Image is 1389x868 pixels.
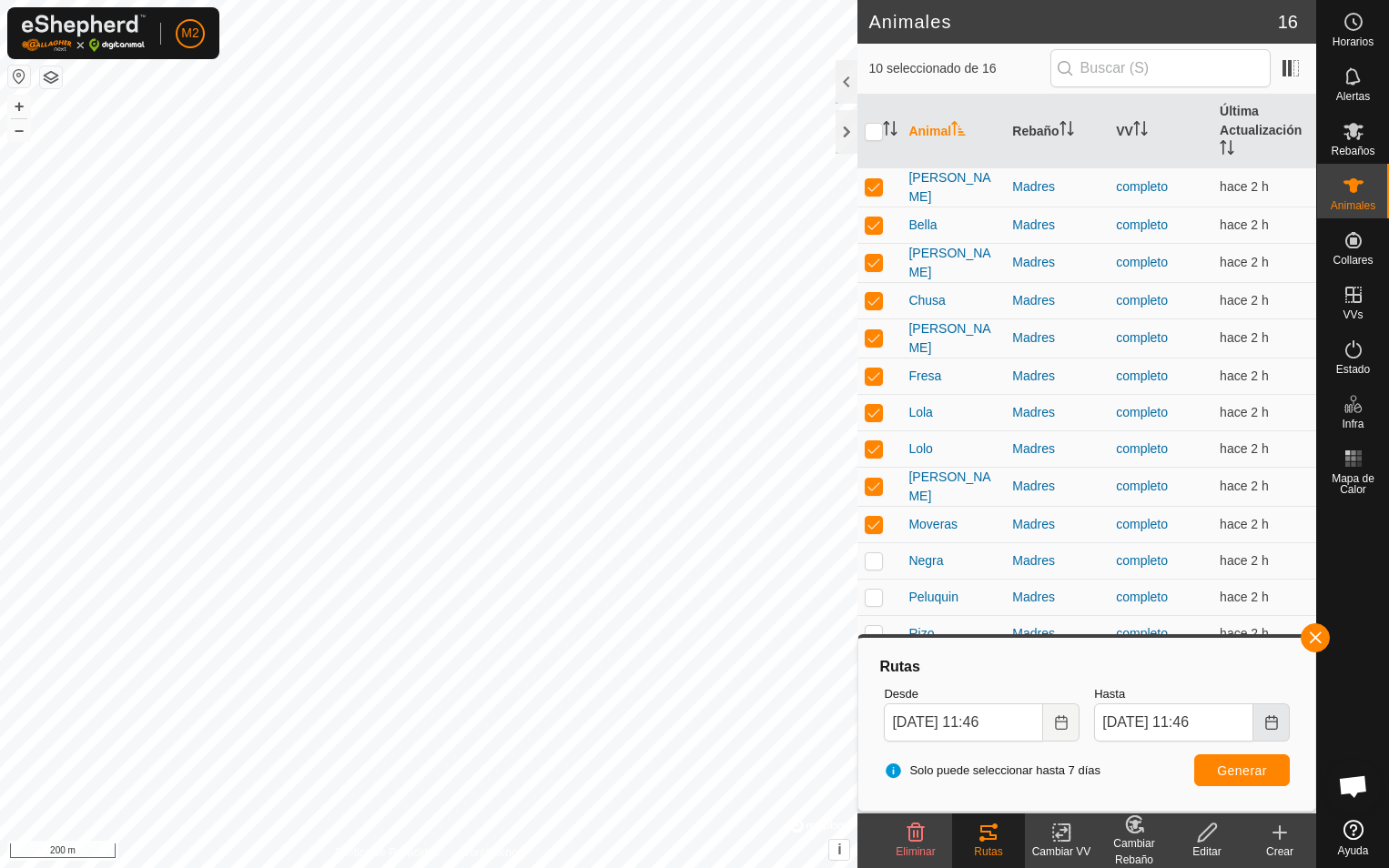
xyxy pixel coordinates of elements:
div: Madres [1012,624,1101,643]
span: 9 sept 2025, 14:05 [1220,517,1269,531]
a: Contáctenos [461,844,522,861]
th: Rebaño [1005,95,1109,168]
span: 9 sept 2025, 14:05 [1220,553,1269,568]
p-sorticon: Activar para ordenar [1059,124,1074,138]
a: completo [1116,479,1168,493]
a: completo [1116,626,1168,641]
span: Horarios [1333,36,1374,47]
span: Rizo [908,624,934,643]
h2: Animales [868,11,1277,33]
button: Generar [1194,754,1290,786]
a: completo [1116,293,1168,308]
a: Ayuda [1317,812,1389,863]
span: Lolo [908,439,932,459]
span: 9 sept 2025, 14:05 [1220,441,1269,456]
span: Alertas [1336,91,1370,102]
button: Choose Date [1043,703,1080,742]
span: 9 sept 2025, 14:05 [1220,293,1269,308]
span: Fresa [908,367,941,386]
button: Restablecer Mapa [8,66,30,87]
span: 9 sept 2025, 14:05 [1220,217,1269,232]
div: Madres [1012,551,1101,570]
a: completo [1116,217,1168,232]
span: Ayuda [1338,845,1369,856]
span: 10 seleccionado de 16 [868,59,1049,78]
span: i [837,842,841,857]
div: Madres [1012,216,1101,235]
span: Mapa de Calor [1322,473,1384,495]
span: 9 sept 2025, 14:05 [1220,590,1269,604]
span: [PERSON_NAME] [908,168,998,207]
p-sorticon: Activar para ordenar [883,124,897,138]
span: 9 sept 2025, 14:05 [1220,479,1269,493]
div: Madres [1012,439,1101,459]
div: Madres [1012,588,1101,607]
a: completo [1116,368,1168,383]
div: Cambiar Rebaño [1098,835,1171,868]
a: completo [1116,590,1168,604]
a: completo [1116,330,1168,345]
span: Lola [908,403,932,422]
span: 16 [1278,8,1298,35]
p-sorticon: Activar para ordenar [1133,124,1148,138]
div: Madres [1012,253,1101,272]
span: Negra [908,551,943,570]
th: Última Actualización [1212,95,1316,168]
span: Chusa [908,291,945,310]
a: completo [1116,255,1168,269]
span: 9 sept 2025, 14:05 [1220,405,1269,419]
span: 9 sept 2025, 14:05 [1220,368,1269,383]
div: Rutas [877,656,1297,678]
label: Hasta [1094,685,1290,703]
a: completo [1116,441,1168,456]
span: 9 sept 2025, 14:05 [1220,179,1269,194]
p-sorticon: Activar para ordenar [1220,143,1234,157]
p-sorticon: Activar para ordenar [951,124,966,138]
div: Madres [1012,177,1101,197]
div: Rutas [952,843,1025,860]
div: Madres [1012,403,1101,422]
span: [PERSON_NAME] [908,468,998,506]
a: Política de Privacidad [335,844,440,861]
button: + [8,96,30,117]
span: [PERSON_NAME] [908,244,998,282]
button: – [8,119,30,141]
div: Madres [1012,367,1101,386]
span: Rebaños [1331,146,1374,156]
a: completo [1116,553,1168,568]
span: 9 sept 2025, 14:05 [1220,330,1269,345]
button: i [829,840,849,860]
div: Editar [1171,843,1243,860]
span: VVs [1343,309,1363,320]
div: Chat abierto [1326,759,1381,813]
label: Desde [884,685,1080,703]
div: Madres [1012,328,1101,348]
button: Capas del Mapa [40,66,62,88]
span: 9 sept 2025, 14:05 [1220,626,1269,641]
span: Solo puede seleccionar hasta 7 días [884,762,1100,780]
a: completo [1116,517,1168,531]
div: Madres [1012,515,1101,534]
span: Peluquin [908,588,958,607]
button: Choose Date [1253,703,1290,742]
th: VV [1109,95,1212,168]
th: Animal [901,95,1005,168]
span: 9 sept 2025, 14:05 [1220,255,1269,269]
img: Logo Gallagher [22,15,146,52]
input: Buscar (S) [1050,49,1271,87]
div: Crear [1243,843,1316,860]
div: Cambiar VV [1025,843,1098,860]
span: Bella [908,216,937,235]
div: Madres [1012,291,1101,310]
span: M2 [181,24,198,43]
span: Collares [1333,255,1373,266]
span: Animales [1331,200,1375,211]
span: Infra [1342,419,1364,429]
span: Eliminar [896,845,935,858]
a: completo [1116,179,1168,194]
span: Generar [1217,763,1267,778]
span: Moveras [908,515,958,534]
a: completo [1116,405,1168,419]
span: [PERSON_NAME] [908,319,998,358]
span: Estado [1336,364,1370,375]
